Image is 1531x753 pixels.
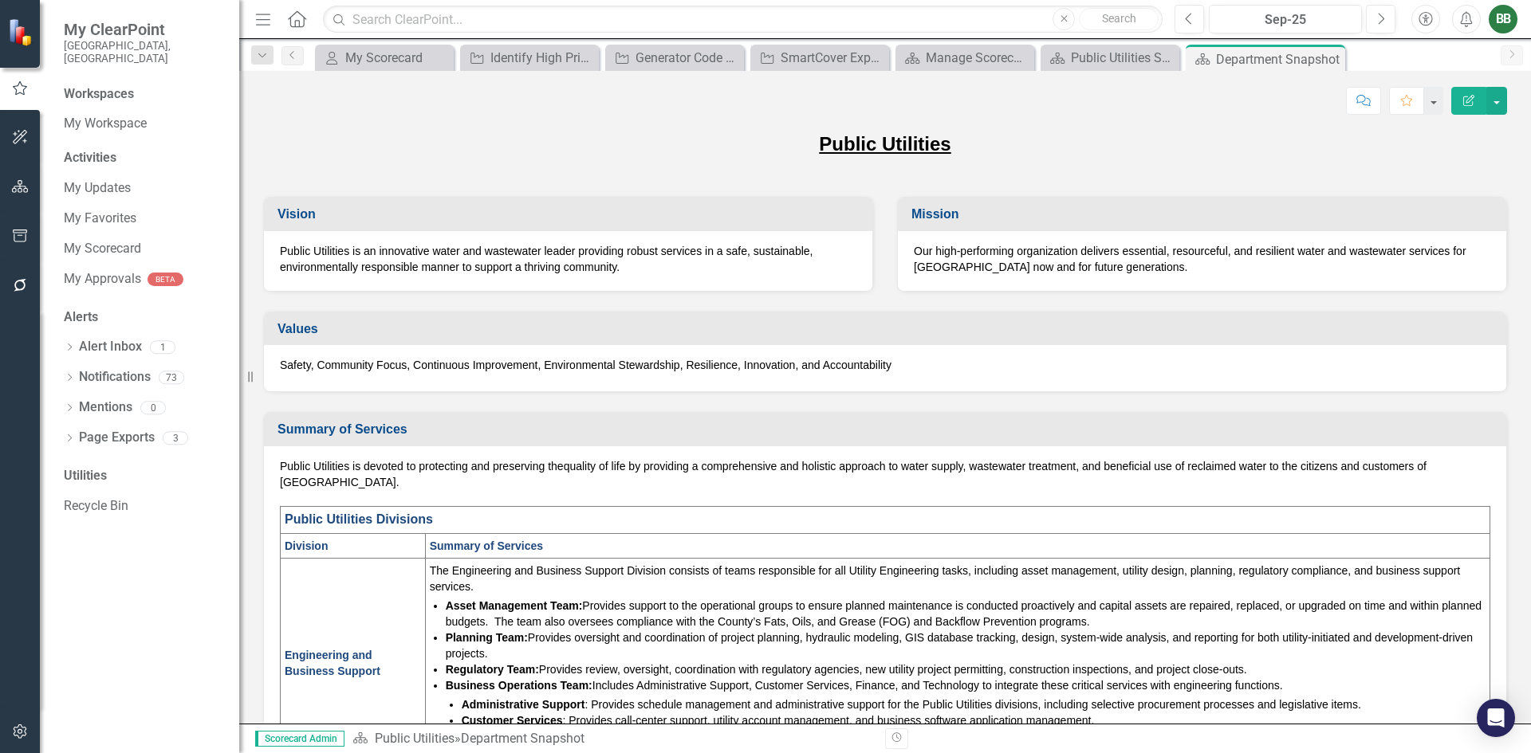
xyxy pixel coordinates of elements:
button: Search [1079,8,1159,30]
div: » [352,730,873,748]
a: Identify High Priority Inflow & Infiltration Contributors [464,48,595,68]
div: Identify High Priority Inflow & Infiltration Contributors [490,48,595,68]
a: Alert Inbox [79,338,142,356]
li: Provides review, oversight, coordination with regulatory agencies, new utility project permitting... [446,661,1486,677]
a: My Updates [64,179,223,198]
div: Utilities [64,467,223,485]
a: Generator Code Requirement for New Lift Stations [609,48,740,68]
div: 73 [159,371,184,384]
span: Public Utilities is devoted to protecting and preserving the [280,460,564,473]
div: Public Utilities Strategic Business Plan Home [1071,48,1175,68]
a: My Scorecard [64,240,223,258]
h3: Summary of Services [277,422,1498,437]
div: Sep-25 [1214,10,1356,29]
div: Department Snapshot [461,731,584,746]
li: Provides support to the operational groups to ensure planned maintenance is conducted proactively... [446,598,1486,629]
div: 1 [150,340,175,354]
div: BETA [148,273,183,286]
a: My Workspace [64,115,223,133]
div: Activities [64,149,223,167]
img: ClearPoint Strategy [8,18,36,46]
a: Page Exports [79,429,155,447]
div: Manage Scorecards [926,48,1030,68]
small: [GEOGRAPHIC_DATA], [GEOGRAPHIC_DATA] [64,39,223,65]
strong: Planning Team: [446,631,528,644]
input: Search ClearPoint... [323,6,1163,33]
span: Search [1102,12,1136,25]
div: 0 [140,401,166,414]
strong: Asset Management Team: [446,599,583,612]
li: : Provides schedule management and administrative support for the Public Utilities divisions, inc... [462,696,1486,712]
span: My ClearPoint [64,20,223,39]
a: Recycle Bin [64,497,223,516]
button: Sep-25 [1209,5,1362,33]
a: Public Utilities Strategic Business Plan Home [1045,48,1175,68]
strong: Public Utilities Divisions [285,512,433,526]
h3: Mission [911,207,1498,222]
a: My Approvals [64,270,141,288]
strong: Regulatory Team: [446,663,539,676]
div: Workspaces [64,85,134,104]
h3: Values [277,322,1498,336]
div: 3 [163,431,188,445]
span: Safety, Community Focus, Continuous Improvement, Environmental Stewardship, Resilience, Innovatio... [280,359,891,371]
strong: Customer Services [462,714,563,727]
a: Manage Scorecards [899,48,1030,68]
div: Department Snapshot [1216,49,1341,69]
a: My Scorecard [319,48,450,68]
a: Notifications [79,368,151,386]
strong: Summary of Services [430,539,543,552]
li: Provides oversight and coordination of project planning, hydraulic modeling, GIS database trackin... [446,629,1486,661]
p: Public Utilities is an innovative water and wastewater leader providing robust services in a safe... [280,243,856,275]
a: My Favorites [64,210,223,228]
div: Generator Code Requirement for New Lift Stations [636,48,740,68]
h3: Vision [277,207,864,222]
u: Public Utilities [819,133,950,155]
strong: Business Operations Team: [446,679,592,692]
p: Our high-performing organization delivers essential, resourceful, and resilient water and wastewa... [914,243,1490,275]
strong: Division [285,539,328,552]
strong: Administrative Support [462,698,585,711]
span: Engineering and Business Support [285,649,380,677]
div: SmartCover Expansion, Phase II [781,48,885,68]
span: Scorecard Admin [255,731,344,747]
a: Mentions [79,398,132,417]
div: Open Intercom Messenger [1477,699,1515,737]
button: BB [1489,5,1517,33]
div: Alerts [64,308,223,327]
a: SmartCover Expansion, Phase II [754,48,885,68]
li: : Provides call-center support, utility account management, and business software application man... [462,712,1486,728]
a: Public Utilities [375,731,455,746]
div: My Scorecard [345,48,450,68]
p: The Engineering and Business Support Division consists of teams responsible for all Utility Engin... [430,563,1486,594]
span: quality of life by providing a comprehensive and holistic approach to water supply, wastewater tr... [280,460,1427,488]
